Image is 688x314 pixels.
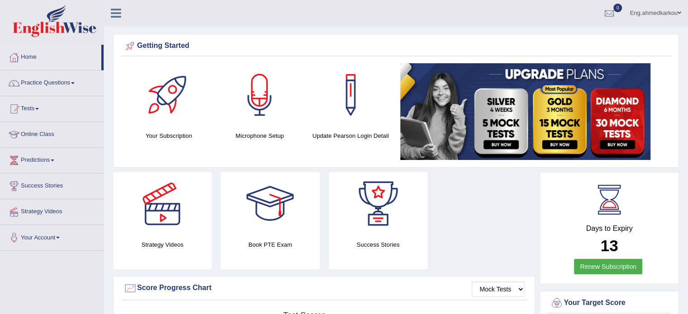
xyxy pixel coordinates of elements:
a: Home [0,45,101,67]
b: 13 [601,237,618,254]
a: Predictions [0,148,104,170]
h4: Your Subscription [128,131,210,141]
div: Your Target Score [550,296,669,310]
a: Tests [0,96,104,119]
h4: Microphone Setup [219,131,301,141]
h4: Update Pearson Login Detail [310,131,392,141]
h4: Book PTE Exam [221,240,319,249]
a: Strategy Videos [0,199,104,222]
h4: Days to Expiry [550,225,669,233]
a: Practice Questions [0,70,104,93]
a: Renew Subscription [574,259,642,274]
a: Online Class [0,122,104,145]
a: Your Account [0,225,104,248]
div: Getting Started [123,39,669,53]
a: Success Stories [0,173,104,196]
span: 0 [613,4,622,12]
h4: Success Stories [329,240,427,249]
div: Score Progress Chart [123,281,525,295]
h4: Strategy Videos [113,240,212,249]
img: small5.jpg [400,63,650,160]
